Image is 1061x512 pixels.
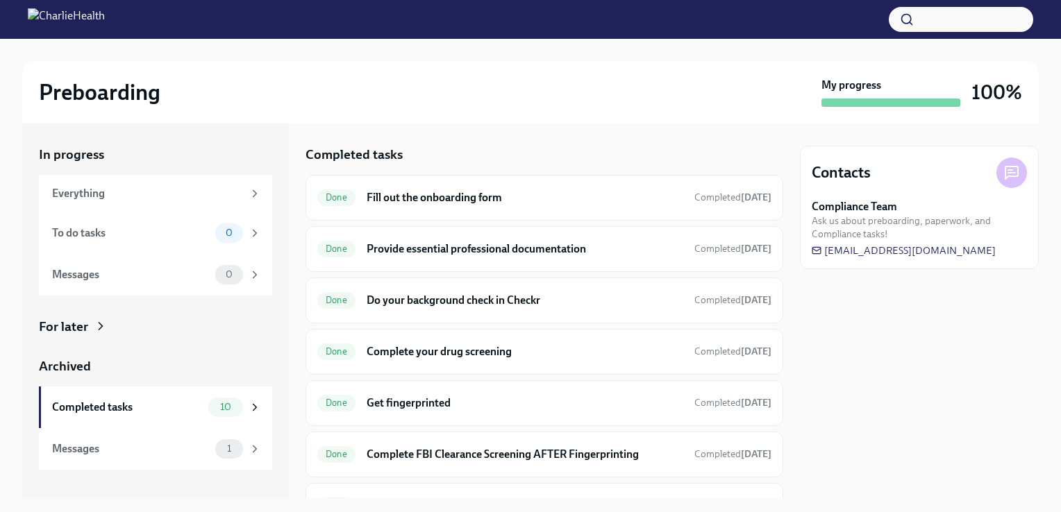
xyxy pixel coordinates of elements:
[317,187,771,209] a: DoneFill out the onboarding formCompleted[DATE]
[741,397,771,409] strong: [DATE]
[39,254,272,296] a: Messages0
[212,402,240,412] span: 10
[694,448,771,460] span: Completed
[694,396,771,409] span: September 4th, 2025 08:47
[694,447,771,461] span: September 4th, 2025 09:45
[317,295,356,305] span: Done
[694,294,771,306] span: Completed
[741,191,771,203] strong: [DATE]
[217,269,241,280] span: 0
[28,8,105,31] img: CharlieHealth
[741,243,771,255] strong: [DATE]
[39,78,160,106] h2: Preboarding
[52,441,210,456] div: Messages
[367,447,683,462] h6: Complete FBI Clearance Screening AFTER Fingerprinting
[694,242,771,255] span: September 3rd, 2025 15:53
[812,244,996,257] a: [EMAIL_ADDRESS][DOMAIN_NAME]
[694,345,771,357] span: Completed
[52,225,210,241] div: To do tasks
[741,345,771,357] strong: [DATE]
[694,397,771,409] span: Completed
[52,400,203,415] div: Completed tasks
[317,392,771,414] a: DoneGet fingerprintedCompleted[DATE]
[39,357,272,375] a: Archived
[741,448,771,460] strong: [DATE]
[694,191,771,203] span: Completed
[317,289,771,312] a: DoneDo your background check in CheckrCompleted[DATE]
[52,267,210,282] div: Messages
[39,146,272,164] a: In progress
[39,212,272,254] a: To do tasks0
[971,80,1022,105] h3: 100%
[367,241,683,257] h6: Provide essential professional documentation
[317,238,771,260] a: DoneProvide essential professional documentationCompleted[DATE]
[52,186,243,201] div: Everything
[39,318,272,336] a: For later
[39,386,272,428] a: Completed tasks10
[39,318,88,336] div: For later
[39,175,272,212] a: Everything
[306,146,403,164] h5: Completed tasks
[217,228,241,238] span: 0
[317,244,356,254] span: Done
[812,199,897,214] strong: Compliance Team
[367,190,683,205] h6: Fill out the onboarding form
[317,398,356,408] span: Done
[367,344,683,359] h6: Complete your drug screening
[317,443,771,466] a: DoneComplete FBI Clearance Screening AFTER FingerprintingCompleted[DATE]
[367,293,683,308] h6: Do your background check in Checkr
[694,345,771,358] span: September 3rd, 2025 15:53
[812,162,871,183] h4: Contacts
[694,243,771,255] span: Completed
[317,346,356,357] span: Done
[317,341,771,363] a: DoneComplete your drug screeningCompleted[DATE]
[694,191,771,204] span: August 30th, 2025 07:49
[367,395,683,411] h6: Get fingerprinted
[219,443,240,454] span: 1
[317,192,356,203] span: Done
[741,294,771,306] strong: [DATE]
[317,449,356,459] span: Done
[39,428,272,470] a: Messages1
[812,214,1027,241] span: Ask us about preboarding, paperwork, and Compliance tasks!
[821,78,881,93] strong: My progress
